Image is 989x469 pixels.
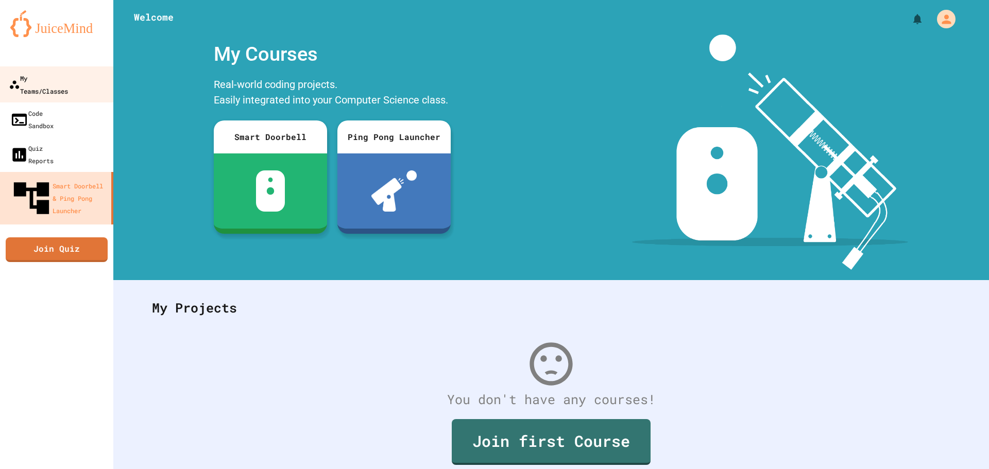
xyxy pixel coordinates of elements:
div: Real-world coding projects. Easily integrated into your Computer Science class. [209,74,456,113]
img: banner-image-my-projects.png [632,34,908,270]
div: Quiz Reports [10,142,54,167]
div: My Account [926,7,958,31]
div: Smart Doorbell & Ping Pong Launcher [10,177,107,219]
a: Join first Course [452,419,651,465]
div: My Notifications [892,10,926,28]
div: Smart Doorbell [214,120,327,153]
div: Code Sandbox [10,107,54,132]
div: My Projects [142,288,961,328]
a: Join Quiz [6,237,108,262]
img: sdb-white.svg [256,170,285,212]
div: My Teams/Classes [9,72,68,97]
div: My Courses [209,34,456,74]
div: You don't have any courses! [142,390,961,409]
div: Ping Pong Launcher [337,120,451,153]
img: logo-orange.svg [10,10,103,37]
img: ppl-with-ball.png [371,170,417,212]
